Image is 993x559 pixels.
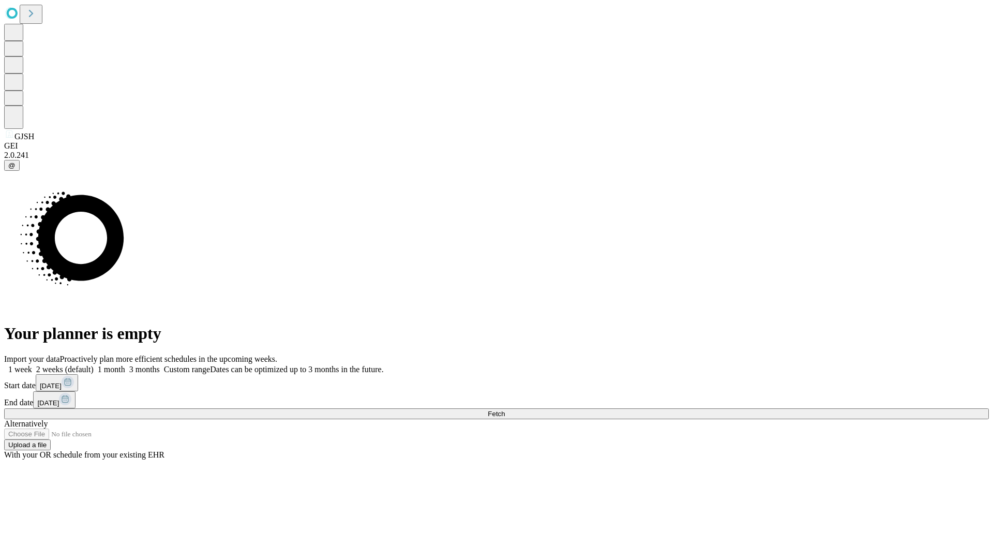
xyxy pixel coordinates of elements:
h1: Your planner is empty [4,324,989,343]
span: 2 weeks (default) [36,365,94,374]
span: 1 month [98,365,125,374]
div: End date [4,391,989,408]
span: [DATE] [40,382,62,390]
span: Dates can be optimized up to 3 months in the future. [210,365,383,374]
button: Fetch [4,408,989,419]
span: 3 months [129,365,160,374]
div: Start date [4,374,989,391]
button: [DATE] [36,374,78,391]
span: 1 week [8,365,32,374]
span: Import your data [4,355,60,363]
button: @ [4,160,20,171]
span: [DATE] [37,399,59,407]
span: Custom range [164,365,210,374]
div: 2.0.241 [4,151,989,160]
div: GEI [4,141,989,151]
span: Fetch [488,410,505,418]
button: Upload a file [4,439,51,450]
span: GJSH [14,132,34,141]
span: Proactively plan more efficient schedules in the upcoming weeks. [60,355,277,363]
span: Alternatively [4,419,48,428]
button: [DATE] [33,391,76,408]
span: @ [8,161,16,169]
span: With your OR schedule from your existing EHR [4,450,164,459]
